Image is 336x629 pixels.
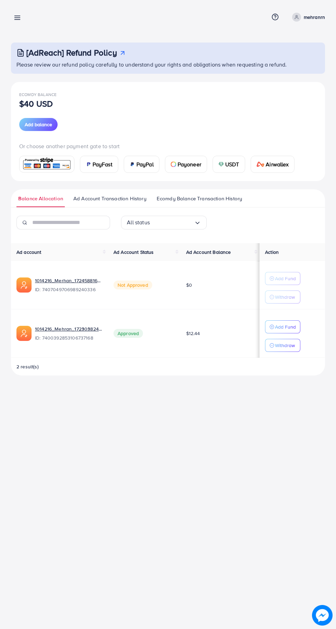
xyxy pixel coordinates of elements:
span: USDT [225,160,239,168]
a: mehranrn [289,13,325,22]
span: Payoneer [178,160,201,168]
button: Add Fund [265,272,300,285]
span: Ad Account Balance [186,249,231,256]
p: $40 USD [19,99,53,108]
p: Add Fund [275,323,296,331]
p: Withdraw [275,341,295,349]
div: Search for option [121,216,207,229]
span: Ad Account Transaction History [73,195,146,202]
p: Withdraw [275,293,295,301]
span: ID: 7400392853106737168 [35,334,103,341]
span: Ecomdy Balance [19,92,57,97]
span: $12.44 [186,330,200,337]
span: 2 result(s) [16,363,39,370]
img: ic-ads-acc.e4c84228.svg [16,277,32,293]
img: card [171,162,176,167]
span: ID: 7407049706989240336 [35,286,103,293]
img: card [22,157,72,171]
span: Airwallex [266,160,288,168]
button: Withdraw [265,339,300,352]
img: card [130,162,135,167]
button: Add balance [19,118,58,131]
div: <span class='underline'>1014216_Merhan_1724588164299</span></br>7407049706989240336 [35,277,103,293]
a: 1014216_Mehran_1723038241071 [35,325,103,332]
a: cardPayoneer [165,156,207,173]
span: Action [265,249,279,256]
p: Add Fund [275,274,296,283]
span: Ad Account Status [113,249,154,256]
p: mehranrn [304,13,325,21]
img: card [218,162,224,167]
a: cardUSDT [213,156,245,173]
span: Balance Allocation [18,195,63,202]
span: Ad account [16,249,41,256]
span: Not Approved [113,281,152,289]
p: Or choose another payment gate to start [19,142,317,150]
img: ic-ads-acc.e4c84228.svg [16,326,32,341]
div: <span class='underline'>1014216_Mehran_1723038241071</span></br>7400392853106737168 [35,325,103,341]
a: card [19,156,74,173]
h3: [AdReach] Refund Policy [26,48,117,58]
span: PayPal [136,160,154,168]
p: Please review our refund policy carefully to understand your rights and obligations when requesti... [16,60,321,69]
img: card [86,162,91,167]
a: cardPayFast [80,156,118,173]
span: Ecomdy Balance Transaction History [157,195,242,202]
img: image [312,605,333,626]
a: cardAirwallex [251,156,295,173]
button: Withdraw [265,290,300,304]
a: 1014216_Merhan_1724588164299 [35,277,103,284]
button: Add Fund [265,320,300,333]
span: Approved [113,329,143,338]
span: All status [127,217,150,228]
span: Add balance [25,121,52,128]
span: PayFast [93,160,112,168]
span: $0 [186,282,192,288]
img: card [256,162,265,167]
input: Search for option [150,217,194,228]
a: cardPayPal [124,156,159,173]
